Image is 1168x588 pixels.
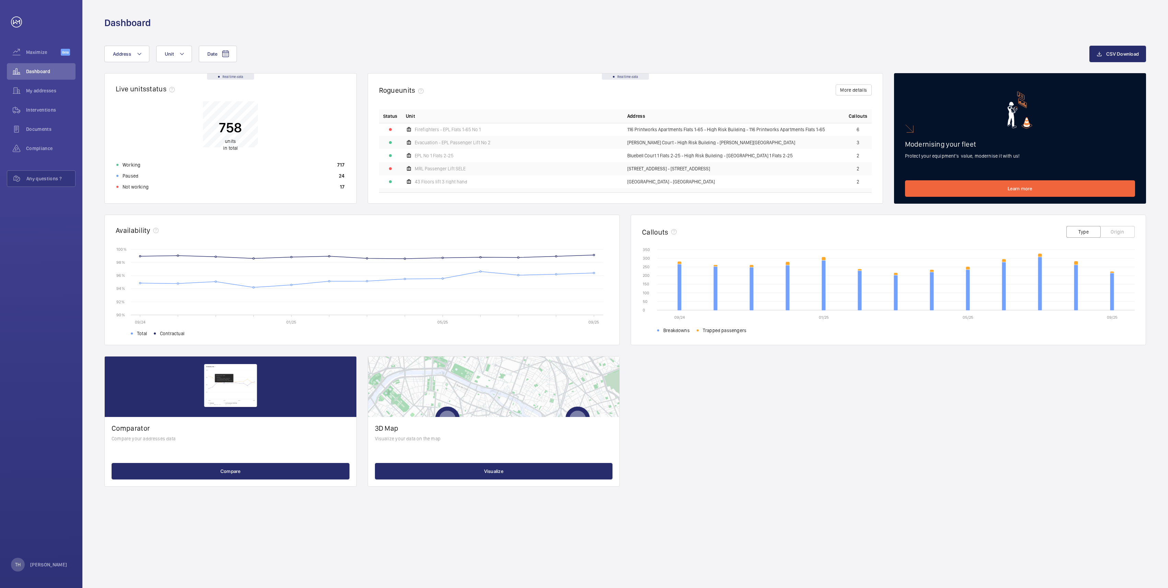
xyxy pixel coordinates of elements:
[406,113,415,120] span: Unit
[415,153,454,158] span: EPL No 1 Flats 2-25
[15,561,21,568] p: TH
[857,127,859,132] span: 6
[116,84,178,93] h2: Live units
[116,247,127,251] text: 100 %
[112,424,350,432] h2: Comparator
[627,127,825,132] span: 116 Printworks Apartments Flats 1-65 - High Risk Building - 116 Printworks Apartments Flats 1-65
[137,330,147,337] span: Total
[857,179,859,184] span: 2
[104,46,149,62] button: Address
[340,183,345,190] p: 17
[905,180,1135,197] a: Learn more
[643,282,649,286] text: 150
[207,51,217,57] span: Date
[1106,51,1139,57] span: CSV Download
[123,161,140,168] p: Working
[146,84,178,93] span: status
[26,49,61,56] span: Maximize
[836,84,871,95] button: More details
[415,166,466,171] span: MRL Passenger Lift SELE
[415,127,481,132] span: Firefighters - EPL Flats 1-65 No 1
[1089,46,1146,62] button: CSV Download
[113,51,131,57] span: Address
[26,87,76,94] span: My addresses
[379,86,426,94] h2: Rogue
[225,138,236,144] span: units
[627,179,715,184] span: [GEOGRAPHIC_DATA] - [GEOGRAPHIC_DATA]
[337,161,344,168] p: 717
[123,183,149,190] p: Not working
[1100,226,1135,238] button: Origin
[219,119,242,136] p: 758
[437,320,448,325] text: 05/25
[643,308,645,313] text: 0
[26,145,76,152] span: Compliance
[857,166,859,171] span: 2
[627,113,645,120] span: Address
[30,561,67,568] p: [PERSON_NAME]
[415,179,467,184] span: 43 Floors lift 3 right hand
[627,140,795,145] span: [PERSON_NAME] Court - High Risk Building - [PERSON_NAME][GEOGRAPHIC_DATA]
[160,330,184,337] span: Contractual
[375,463,613,479] button: Visualize
[116,312,125,317] text: 90 %
[643,299,648,304] text: 50
[643,264,650,269] text: 250
[199,46,237,62] button: Date
[135,320,146,325] text: 09/24
[819,315,829,320] text: 01/25
[905,152,1135,159] p: Protect your equipment's value, modernise it with us!
[104,16,151,29] h1: Dashboard
[643,291,649,295] text: 100
[588,320,599,325] text: 09/25
[219,138,242,151] p: in total
[26,68,76,75] span: Dashboard
[674,315,685,320] text: 09/24
[627,166,710,171] span: [STREET_ADDRESS] - [STREET_ADDRESS]
[663,327,690,334] span: Breakdowns
[116,286,125,291] text: 94 %
[643,273,650,278] text: 200
[963,315,973,320] text: 05/25
[339,172,345,179] p: 24
[112,463,350,479] button: Compare
[26,106,76,113] span: Interventions
[207,73,254,80] div: Real time data
[627,153,793,158] span: Bluebell Court 1 Flats 2-25 - High Risk Building - [GEOGRAPHIC_DATA] 1 Flats 2-25
[1066,226,1101,238] button: Type
[383,113,398,120] p: Status
[112,435,350,442] p: Compare your addresses data
[286,320,296,325] text: 01/25
[857,153,859,158] span: 2
[399,86,426,94] span: units
[602,73,649,80] div: Real time data
[116,299,125,304] text: 92 %
[375,435,613,442] p: Visualize your data on the map
[116,260,125,265] text: 98 %
[643,256,650,261] text: 300
[26,175,75,182] span: Any questions ?
[849,113,868,120] span: Callouts
[116,226,150,235] h2: Availability
[857,140,859,145] span: 3
[123,172,138,179] p: Paused
[165,51,174,57] span: Unit
[415,140,491,145] span: Evacuation - EPL Passenger Lift No 2
[26,126,76,133] span: Documents
[375,424,613,432] h2: 3D Map
[1107,315,1118,320] text: 09/25
[642,228,668,236] h2: Callouts
[1007,91,1032,129] img: marketing-card.svg
[643,247,650,252] text: 350
[116,273,125,278] text: 96 %
[703,327,746,334] span: Trapped passengers
[156,46,192,62] button: Unit
[61,49,70,56] span: Beta
[905,140,1135,148] h2: Modernising your fleet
